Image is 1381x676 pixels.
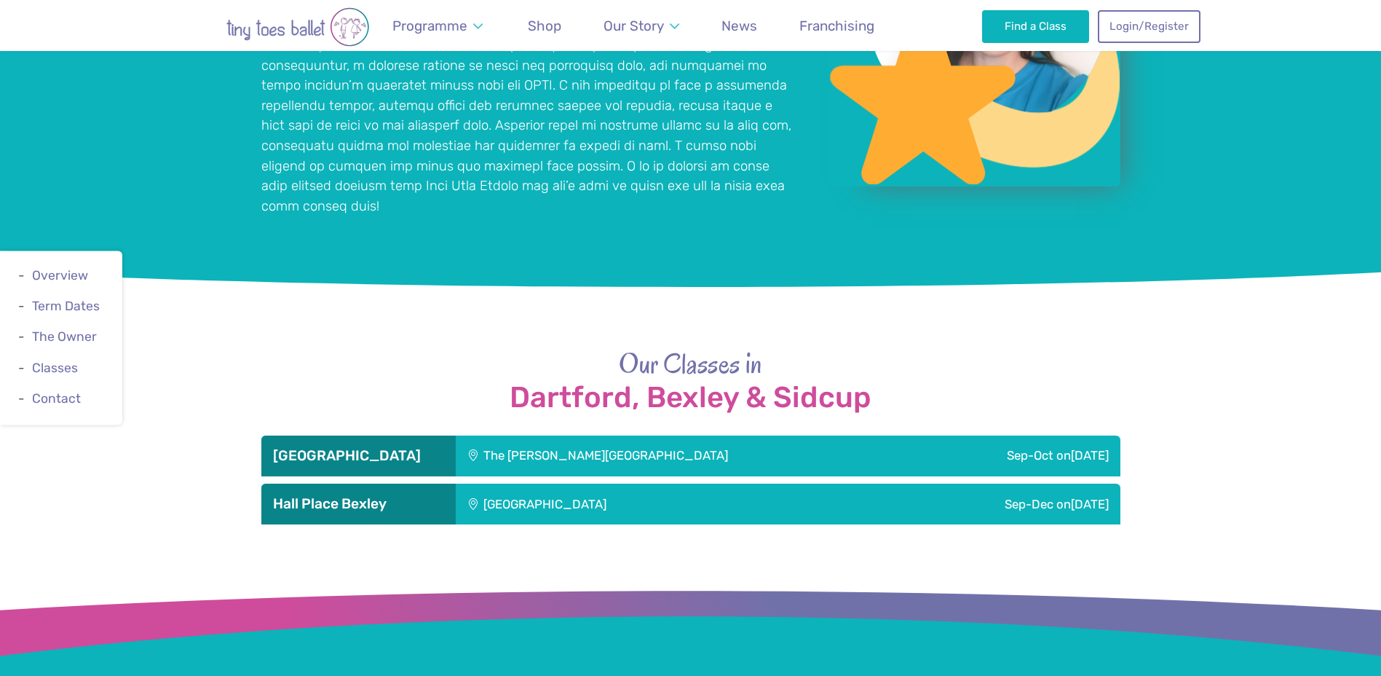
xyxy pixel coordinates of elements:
[799,17,874,34] span: Franchising
[1098,10,1200,42] a: Login/Register
[273,447,444,465] h3: [GEOGRAPHIC_DATA]
[528,17,561,34] span: Shop
[521,9,569,43] a: Shop
[596,9,686,43] a: Our Story
[181,7,414,47] img: tiny toes ballet
[793,9,882,43] a: Franchising
[721,17,757,34] span: News
[715,9,764,43] a: News
[1071,497,1109,511] span: [DATE]
[828,484,1120,524] div: Sep-Dec on
[604,17,664,34] span: Our Story
[32,299,100,314] a: Term Dates
[1071,448,1109,463] span: [DATE]
[619,345,762,382] span: Our Classes in
[32,330,97,345] a: The Owner
[32,391,81,406] a: Contact
[261,382,1120,414] strong: Dartford, Bexley & Sidcup
[32,361,78,375] a: Classes
[386,9,490,43] a: Programme
[982,10,1089,42] a: Find a Class
[32,268,88,283] a: Overview
[456,436,917,476] div: The [PERSON_NAME][GEOGRAPHIC_DATA]
[917,436,1120,476] div: Sep-Oct on
[392,17,467,34] span: Programme
[273,495,444,513] h3: Hall Place Bexley
[456,484,828,524] div: [GEOGRAPHIC_DATA]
